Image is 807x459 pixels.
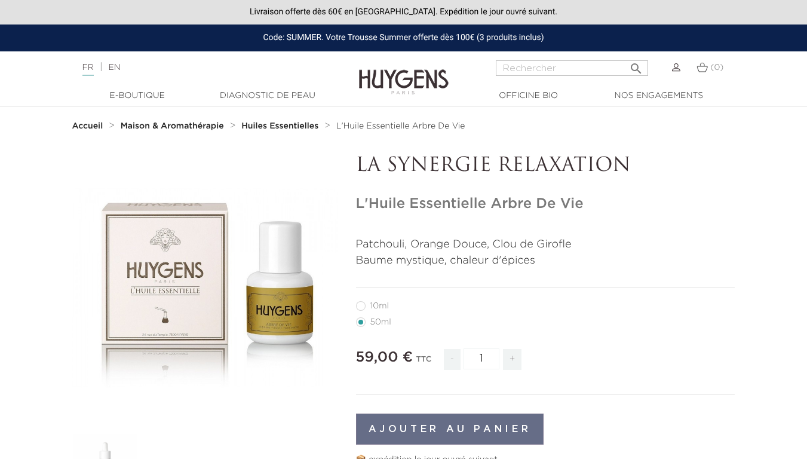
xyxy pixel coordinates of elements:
h1: L'Huile Essentielle Arbre De Vie [356,195,735,213]
strong: Maison & Aromathérapie [121,122,224,130]
span: + [503,349,522,370]
a: Maison & Aromathérapie [121,121,227,131]
a: Diagnostic de peau [208,90,327,102]
span: 59,00 € [356,350,413,365]
strong: Huiles Essentielles [241,122,318,130]
p: Patchouli, Orange Douce, Clou de Girofle [356,237,735,253]
img: Huygens [359,50,449,96]
button: Ajouter au panier [356,414,544,445]
a: EN [108,63,120,72]
a: Accueil [72,121,106,131]
span: (0) [710,63,723,72]
a: FR [82,63,94,76]
input: Quantité [464,348,499,369]
a: E-Boutique [78,90,197,102]
strong: Accueil [72,122,103,130]
a: Officine Bio [469,90,588,102]
span: L'Huile Essentielle Arbre De Vie [336,122,465,130]
span: - [444,349,461,370]
p: LA SYNERGIE RELAXATION [356,155,735,178]
i:  [629,58,643,72]
a: Huiles Essentielles [241,121,321,131]
label: 10ml [356,301,403,311]
button:  [625,57,647,73]
div: TTC [416,347,431,379]
a: Nos engagements [599,90,719,102]
p: Baume mystique, chaleur d'épices [356,253,735,269]
a: L'Huile Essentielle Arbre De Vie [336,121,465,131]
label: 50ml [356,317,406,327]
div: | [76,60,327,75]
input: Rechercher [496,60,648,76]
